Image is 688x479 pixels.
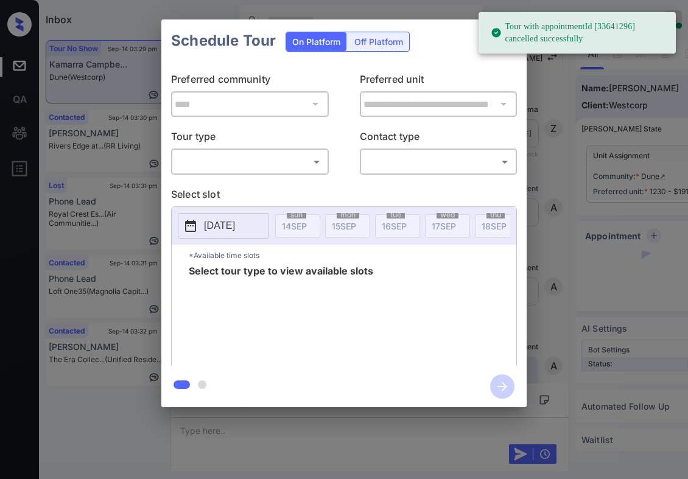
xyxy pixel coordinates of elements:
[178,213,269,239] button: [DATE]
[286,32,346,51] div: On Platform
[171,72,329,91] p: Preferred community
[171,187,517,206] p: Select slot
[189,245,516,266] p: *Available time slots
[360,129,518,149] p: Contact type
[171,129,329,149] p: Tour type
[348,32,409,51] div: Off Platform
[189,266,373,363] span: Select tour type to view available slots
[491,16,666,50] div: Tour with appointmentId [33641296] cancelled successfully
[161,19,286,62] h2: Schedule Tour
[204,219,235,233] p: [DATE]
[360,72,518,91] p: Preferred unit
